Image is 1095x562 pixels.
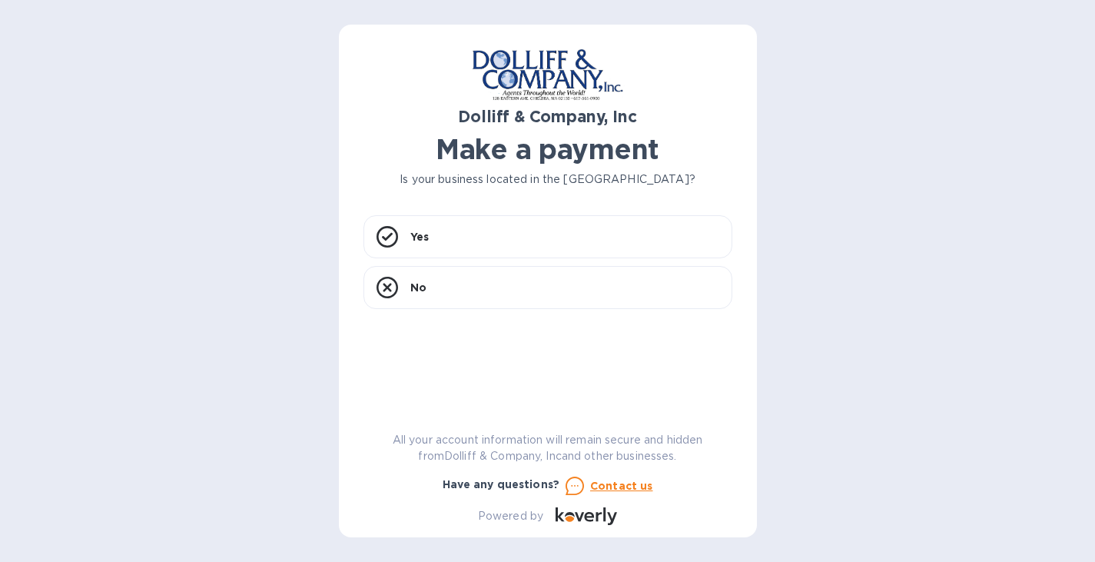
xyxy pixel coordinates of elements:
p: Is your business located in the [GEOGRAPHIC_DATA]? [363,171,732,188]
p: All your account information will remain secure and hidden from Dolliff & Company, Inc and other ... [363,432,732,464]
h1: Make a payment [363,133,732,165]
u: Contact us [590,480,653,492]
b: Have any questions? [443,478,560,491]
b: Dolliff & Company, Inc [458,107,636,126]
p: Yes [410,229,429,244]
p: Powered by [478,508,543,524]
p: No [410,280,426,295]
